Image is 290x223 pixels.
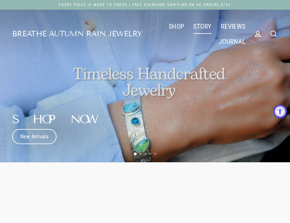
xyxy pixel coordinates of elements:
[189,19,216,34] a: STORY
[140,153,142,155] li: Page dot 2
[216,19,250,34] a: REVIEWS
[273,105,287,118] button: Accessibility Widget, click to open
[154,153,156,155] li: Page dot 5
[12,30,142,38] a: Breathe Autumn Rain Jewelry
[145,153,146,155] li: Page dot 3
[164,19,189,34] a: SHOP
[12,129,57,144] a: New Arrivals
[12,113,92,125] h2: Shop Now
[149,153,151,155] li: Page dot 4
[142,19,250,49] div: Primary
[214,34,250,49] a: JOURNAL
[134,153,137,155] li: Page dot 1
